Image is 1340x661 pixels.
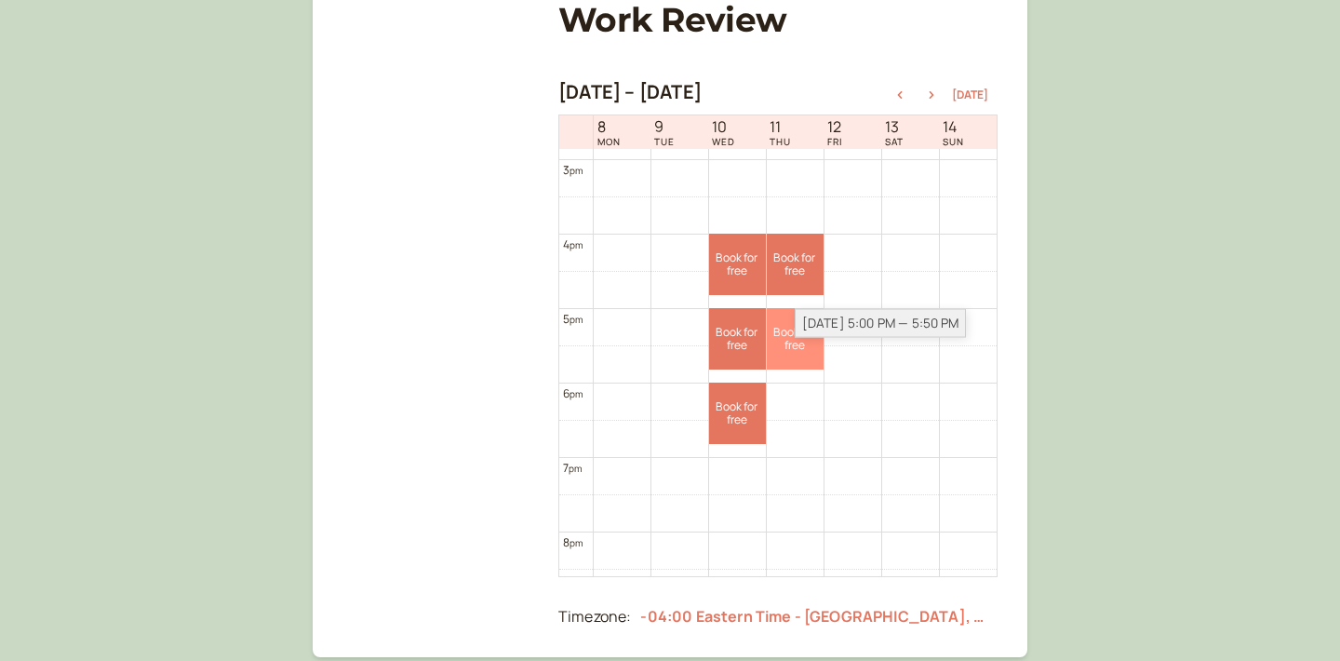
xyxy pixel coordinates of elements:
[824,116,846,149] a: September 12, 2025
[563,236,583,253] div: 4
[563,310,583,328] div: 5
[943,136,964,147] span: SUN
[563,533,583,551] div: 8
[594,116,624,149] a: September 8, 2025
[770,136,791,147] span: THU
[709,400,766,427] span: Book for free
[708,116,739,149] a: September 10, 2025
[569,313,583,326] span: pm
[650,116,678,149] a: September 9, 2025
[569,462,582,475] span: pm
[943,118,964,136] span: 14
[952,88,988,101] button: [DATE]
[881,116,907,149] a: September 13, 2025
[654,136,675,147] span: TUE
[767,251,824,278] span: Book for free
[709,326,766,353] span: Book for free
[770,118,791,136] span: 11
[563,384,583,402] div: 6
[569,164,583,177] span: pm
[885,118,904,136] span: 13
[569,387,583,400] span: pm
[939,116,968,149] a: September 14, 2025
[558,81,702,103] h2: [DATE] – [DATE]
[827,118,842,136] span: 12
[712,118,735,136] span: 10
[569,536,583,549] span: pm
[795,309,966,338] div: [DATE] 5:00 PM — 5:50 PM
[597,136,621,147] span: MON
[709,251,766,278] span: Book for free
[563,161,583,179] div: 3
[827,136,842,147] span: FRI
[712,136,735,147] span: WED
[563,459,583,477] div: 7
[569,238,583,251] span: pm
[885,136,904,147] span: SAT
[558,605,631,629] div: Timezone:
[654,118,675,136] span: 9
[766,116,795,149] a: September 11, 2025
[767,326,824,353] span: Book for free
[597,118,621,136] span: 8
